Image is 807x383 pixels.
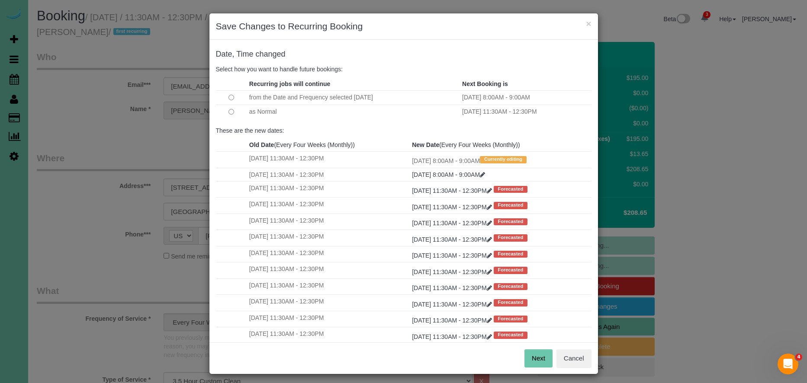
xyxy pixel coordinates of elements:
[494,251,528,258] span: Forecasted
[412,171,485,178] a: [DATE] 8:00AM - 9:00AM
[462,80,508,87] strong: Next Booking is
[412,268,493,275] a: [DATE] 11:30AM - 12:30PM
[524,349,553,367] button: Next
[412,252,493,259] a: [DATE] 11:30AM - 12:30PM
[412,284,493,291] a: [DATE] 11:30AM - 12:30PM
[247,311,410,327] td: [DATE] 11:30AM - 12:30PM
[494,332,528,338] span: Forecasted
[247,214,410,230] td: [DATE] 11:30AM - 12:30PM
[412,220,493,227] a: [DATE] 11:30AM - 12:30PM
[249,141,274,148] strong: Old Date
[494,186,528,193] span: Forecasted
[494,234,528,241] span: Forecasted
[494,299,528,306] span: Forecasted
[412,333,493,340] a: [DATE] 11:30AM - 12:30PM
[556,349,592,367] button: Cancel
[460,90,591,105] td: [DATE] 8:00AM - 9:00AM
[247,230,410,246] td: [DATE] 11:30AM - 12:30PM
[494,267,528,274] span: Forecasted
[216,20,592,33] h3: Save Changes to Recurring Booking
[247,105,460,119] td: as Normal
[480,156,527,163] span: Currently editing
[412,236,493,243] a: [DATE] 11:30AM - 12:30PM
[494,316,528,322] span: Forecasted
[216,126,592,135] p: These are the new dates:
[247,278,410,294] td: [DATE] 11:30AM - 12:30PM
[247,90,460,105] td: from the Date and Frequency selected [DATE]
[494,202,528,209] span: Forecasted
[247,246,410,262] td: [DATE] 11:30AM - 12:30PM
[412,317,493,324] a: [DATE] 11:30AM - 12:30PM
[216,50,592,59] h4: changed
[412,187,493,194] a: [DATE] 11:30AM - 12:30PM
[247,295,410,311] td: [DATE] 11:30AM - 12:30PM
[410,152,591,168] td: [DATE] 8:00AM - 9:00AM
[249,80,330,87] strong: Recurring jobs will continue
[586,19,591,28] button: ×
[247,181,410,197] td: [DATE] 11:30AM - 12:30PM
[247,327,410,343] td: [DATE] 11:30AM - 12:30PM
[216,65,592,73] p: Select how you want to handle future bookings:
[247,138,410,152] th: (Every Four Weeks (Monthly))
[247,262,410,278] td: [DATE] 11:30AM - 12:30PM
[216,50,254,58] span: Date, Time
[410,138,591,152] th: (Every Four Weeks (Monthly))
[247,198,410,214] td: [DATE] 11:30AM - 12:30PM
[494,283,528,290] span: Forecasted
[247,168,410,181] td: [DATE] 11:30AM - 12:30PM
[247,152,410,168] td: [DATE] 11:30AM - 12:30PM
[412,301,493,308] a: [DATE] 11:30AM - 12:30PM
[494,218,528,225] span: Forecasted
[460,105,591,119] td: [DATE] 11:30AM - 12:30PM
[412,141,439,148] strong: New Date
[412,204,493,211] a: [DATE] 11:30AM - 12:30PM
[795,354,802,361] span: 4
[778,354,798,374] iframe: Intercom live chat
